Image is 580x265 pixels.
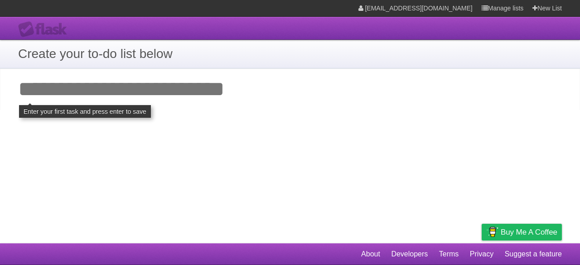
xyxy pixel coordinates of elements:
[505,246,562,263] a: Suggest a feature
[18,21,72,38] div: Flask
[470,246,493,263] a: Privacy
[391,246,428,263] a: Developers
[482,224,562,241] a: Buy me a coffee
[18,44,562,63] h1: Create your to-do list below
[486,224,498,240] img: Buy me a coffee
[501,224,557,240] span: Buy me a coffee
[439,246,459,263] a: Terms
[361,246,380,263] a: About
